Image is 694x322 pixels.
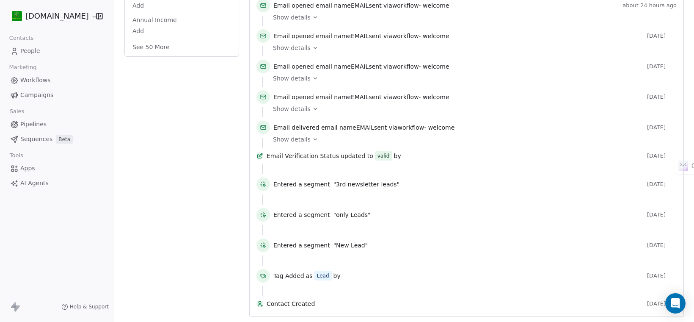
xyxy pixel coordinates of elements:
[7,132,107,146] a: SequencesBeta
[20,47,40,56] span: People
[428,124,454,131] span: welcome
[647,94,677,100] span: [DATE]
[273,105,311,113] span: Show details
[273,63,314,70] span: Email opened
[333,272,341,280] span: by
[351,2,369,9] span: EMAIL
[647,272,677,279] span: [DATE]
[267,152,339,160] span: Email Verification Status
[7,117,107,131] a: Pipelines
[647,33,677,39] span: [DATE]
[647,153,677,159] span: [DATE]
[273,123,454,132] span: email name sent via workflow -
[20,135,52,144] span: Sequences
[377,152,390,160] div: valid
[665,293,686,314] div: Open Intercom Messenger
[273,2,314,9] span: Email opened
[273,44,671,52] a: Show details
[273,105,671,113] a: Show details
[273,62,449,71] span: email name sent via workflow -
[647,242,677,249] span: [DATE]
[20,91,53,100] span: Campaigns
[647,63,677,70] span: [DATE]
[423,2,449,9] span: welcome
[20,164,35,173] span: Apps
[12,11,22,21] img: 439216937_921727863089572_7037892552807592703_n%20(1).jpg
[351,33,369,39] span: EMAIL
[56,135,73,144] span: Beta
[61,303,109,310] a: Help & Support
[25,11,89,22] span: [DOMAIN_NAME]
[423,63,449,70] span: welcome
[333,211,371,219] span: "only Leads"
[20,179,49,188] span: AI Agents
[273,124,319,131] span: Email delivered
[273,135,311,144] span: Show details
[273,32,449,40] span: email name sent via workflow -
[6,32,37,44] span: Contacts
[306,272,313,280] span: as
[273,33,314,39] span: Email opened
[647,211,677,218] span: [DATE]
[7,88,107,102] a: Campaigns
[317,272,329,280] div: Lead
[132,1,231,10] span: Add
[127,39,175,55] button: See 50 More
[10,9,90,23] button: [DOMAIN_NAME]
[351,63,369,70] span: EMAIL
[647,124,677,131] span: [DATE]
[333,241,368,250] span: "New Lead"
[7,73,107,87] a: Workflows
[333,180,399,189] span: "3rd newsletter leads"
[273,272,304,280] span: Tag Added
[351,94,369,100] span: EMAIL
[7,161,107,175] a: Apps
[273,93,449,101] span: email name sent via workflow -
[20,76,51,85] span: Workflows
[6,149,27,162] span: Tools
[622,2,677,9] span: about 24 hours ago
[273,13,311,22] span: Show details
[356,124,374,131] span: EMAIL
[6,105,28,118] span: Sales
[7,176,107,190] a: AI Agents
[273,211,330,219] span: Entered a segment
[132,27,231,35] span: Add
[394,152,401,160] span: by
[273,74,671,83] a: Show details
[647,300,677,307] span: [DATE]
[273,241,330,250] span: Entered a segment
[273,44,311,52] span: Show details
[273,135,671,144] a: Show details
[131,16,179,24] span: Annual Income
[273,180,330,189] span: Entered a segment
[423,94,449,100] span: welcome
[20,120,47,129] span: Pipelines
[273,94,314,100] span: Email opened
[273,13,671,22] a: Show details
[273,74,311,83] span: Show details
[6,61,40,74] span: Marketing
[423,33,449,39] span: welcome
[70,303,109,310] span: Help & Support
[267,300,644,308] span: Contact Created
[647,181,677,188] span: [DATE]
[7,44,107,58] a: People
[273,1,449,10] span: email name sent via workflow -
[341,152,373,160] span: updated to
